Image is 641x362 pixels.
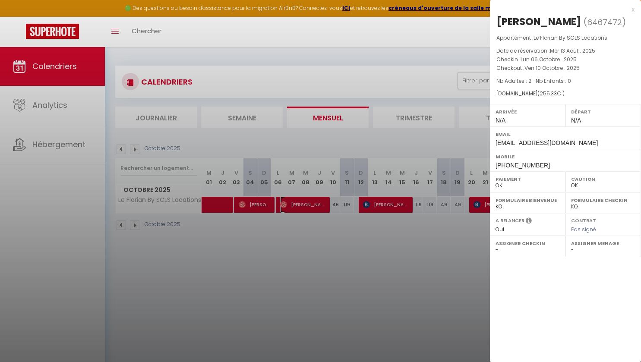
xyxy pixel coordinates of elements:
[496,217,524,224] label: A relancer
[496,139,598,146] span: [EMAIL_ADDRESS][DOMAIN_NAME]
[536,77,571,85] span: Nb Enfants : 0
[571,217,596,223] label: Contrat
[550,47,595,54] span: Mer 13 Août . 2025
[571,117,581,124] span: N/A
[584,16,626,28] span: ( )
[496,162,550,169] span: [PHONE_NUMBER]
[534,34,607,41] span: Le Florian By SCLS Locations
[521,56,577,63] span: Lun 06 Octobre . 2025
[496,152,635,161] label: Mobile
[496,15,581,28] div: [PERSON_NAME]
[496,107,560,116] label: Arrivée
[587,17,622,28] span: 6467472
[496,55,635,64] p: Checkin :
[496,175,560,183] label: Paiement
[571,239,635,248] label: Assigner Menage
[526,217,532,227] i: Sélectionner OUI si vous souhaiter envoyer les séquences de messages post-checkout
[496,117,505,124] span: N/A
[496,34,635,42] p: Appartement :
[540,90,557,97] span: 255.33
[496,64,635,72] p: Checkout :
[496,239,560,248] label: Assigner Checkin
[496,196,560,205] label: Formulaire Bienvenue
[571,196,635,205] label: Formulaire Checkin
[7,3,33,29] button: Ouvrir le widget de chat LiveChat
[524,64,580,72] span: Ven 10 Octobre . 2025
[537,90,565,97] span: ( € )
[496,130,635,139] label: Email
[571,175,635,183] label: Caution
[496,77,571,85] span: Nb Adultes : 2 -
[496,47,635,55] p: Date de réservation :
[571,107,635,116] label: Départ
[496,90,635,98] div: [DOMAIN_NAME]
[490,4,635,15] div: x
[571,226,596,233] span: Pas signé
